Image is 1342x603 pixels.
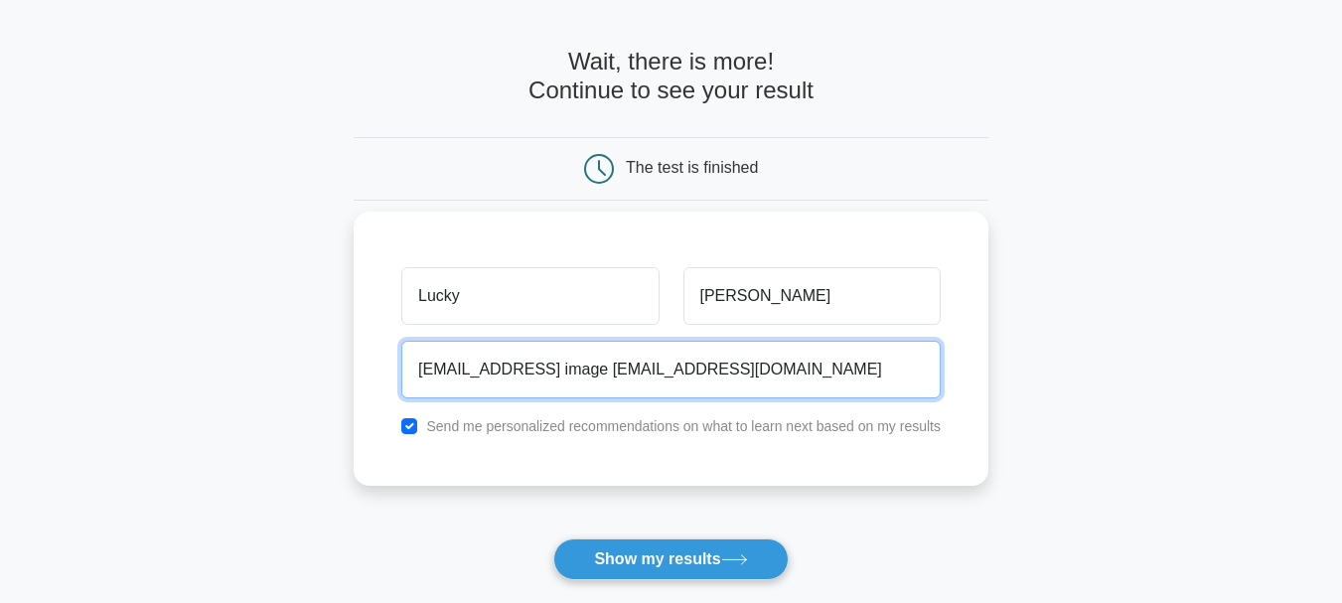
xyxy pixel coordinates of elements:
input: Email [401,341,941,398]
h4: Wait, there is more! Continue to see your result [354,48,988,105]
input: Last name [683,267,941,325]
input: First name [401,267,659,325]
button: Show my results [553,538,788,580]
label: Send me personalized recommendations on what to learn next based on my results [426,418,941,434]
div: The test is finished [626,159,758,176]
